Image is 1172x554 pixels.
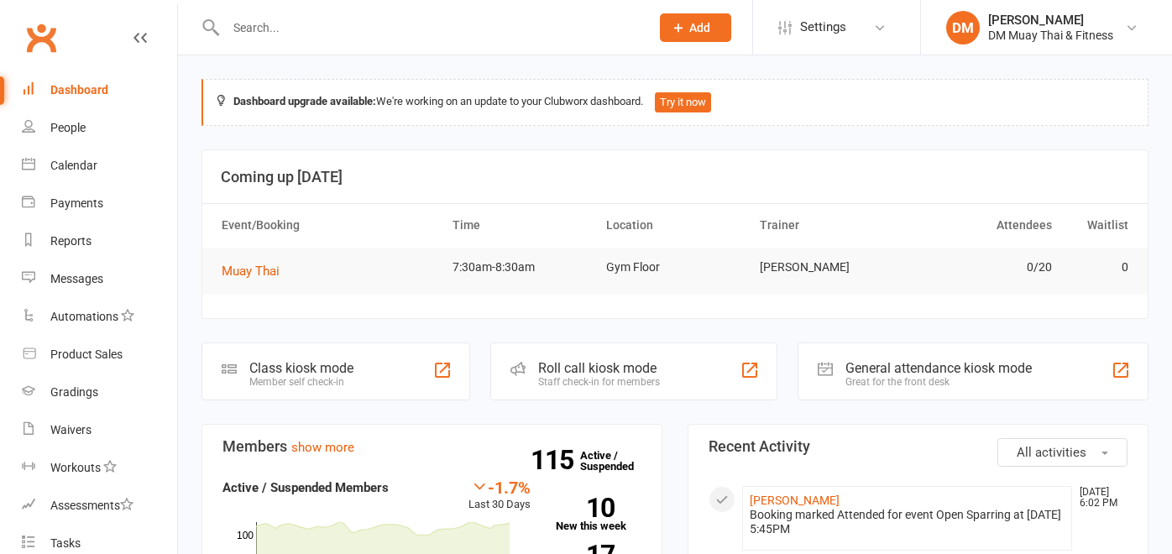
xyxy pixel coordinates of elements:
span: Settings [800,8,846,46]
input: Search... [221,16,638,39]
div: Booking marked Attended for event Open Sparring at [DATE] 5:45PM [750,508,1065,536]
div: Tasks [50,536,81,550]
div: Last 30 Days [468,478,531,514]
div: [PERSON_NAME] [988,13,1113,28]
div: Roll call kiosk mode [538,360,660,376]
a: Assessments [22,487,177,525]
div: We're working on an update to your Clubworx dashboard. [201,79,1148,126]
td: 0/20 [906,248,1060,287]
div: Calendar [50,159,97,172]
div: Waivers [50,423,92,436]
div: Dashboard [50,83,108,97]
span: Muay Thai [222,264,280,279]
a: Dashboard [22,71,177,109]
a: 10New this week [556,498,641,531]
h3: Coming up [DATE] [221,169,1129,186]
th: Attendees [906,204,1060,247]
div: Great for the front desk [845,376,1032,388]
a: 115Active / Suspended [580,437,654,484]
div: Workouts [50,461,101,474]
a: Workouts [22,449,177,487]
strong: Dashboard upgrade available: [233,95,376,107]
div: Messages [50,272,103,285]
th: Waitlist [1060,204,1137,247]
th: Trainer [752,204,906,247]
h3: Members [222,438,641,455]
a: Calendar [22,147,177,185]
a: [PERSON_NAME] [750,494,840,507]
h3: Recent Activity [709,438,1128,455]
time: [DATE] 6:02 PM [1071,487,1127,509]
div: DM [946,11,980,44]
span: All activities [1017,445,1086,460]
div: Staff check-in for members [538,376,660,388]
a: show more [291,440,354,455]
a: Reports [22,222,177,260]
th: Location [599,204,752,247]
strong: 10 [556,495,615,520]
th: Event/Booking [214,204,445,247]
div: People [50,121,86,134]
td: [PERSON_NAME] [752,248,906,287]
strong: 115 [531,447,580,473]
button: Add [660,13,731,42]
a: Automations [22,298,177,336]
div: Automations [50,310,118,323]
span: Add [689,21,710,34]
td: 0 [1060,248,1137,287]
div: DM Muay Thai & Fitness [988,28,1113,43]
a: Messages [22,260,177,298]
a: Waivers [22,411,177,449]
div: Assessments [50,499,133,512]
a: Gradings [22,374,177,411]
a: Payments [22,185,177,222]
button: All activities [997,438,1128,467]
div: Product Sales [50,348,123,361]
td: Gym Floor [599,248,752,287]
a: Product Sales [22,336,177,374]
div: General attendance kiosk mode [845,360,1032,376]
div: Class kiosk mode [249,360,353,376]
button: Muay Thai [222,261,291,281]
strong: Active / Suspended Members [222,480,389,495]
div: Reports [50,234,92,248]
div: Member self check-in [249,376,353,388]
div: Gradings [50,385,98,399]
a: People [22,109,177,147]
div: Payments [50,196,103,210]
th: Time [445,204,599,247]
button: Try it now [655,92,711,112]
a: Clubworx [20,17,62,59]
td: 7:30am-8:30am [445,248,599,287]
div: -1.7% [468,478,531,496]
